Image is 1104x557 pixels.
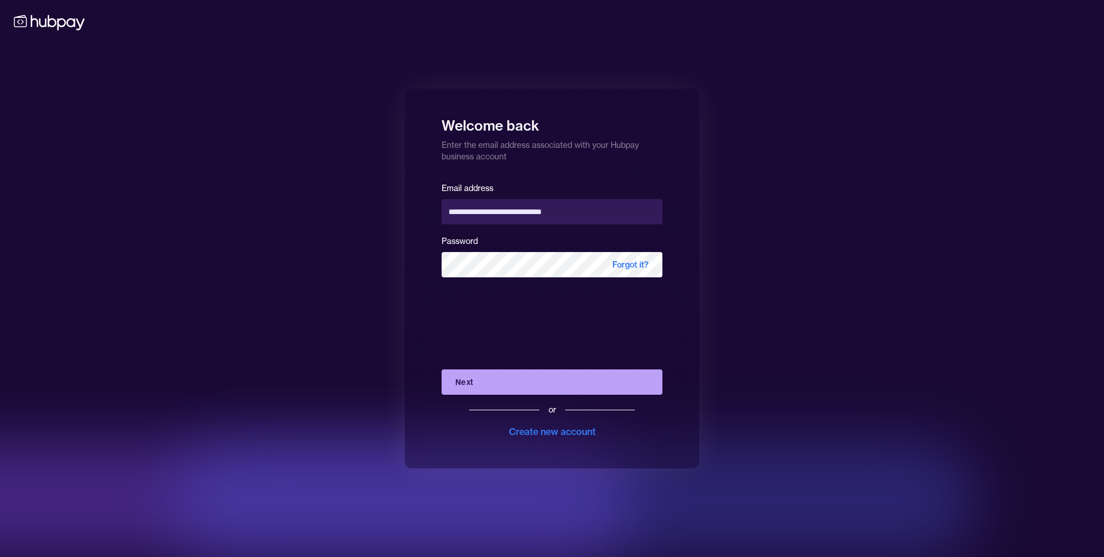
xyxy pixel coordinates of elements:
[599,252,662,277] span: Forgot it?
[549,404,556,415] div: or
[442,236,478,246] label: Password
[442,135,662,162] p: Enter the email address associated with your Hubpay business account
[509,425,596,438] div: Create new account
[442,109,662,135] h1: Welcome back
[442,183,493,193] label: Email address
[442,369,662,395] button: Next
